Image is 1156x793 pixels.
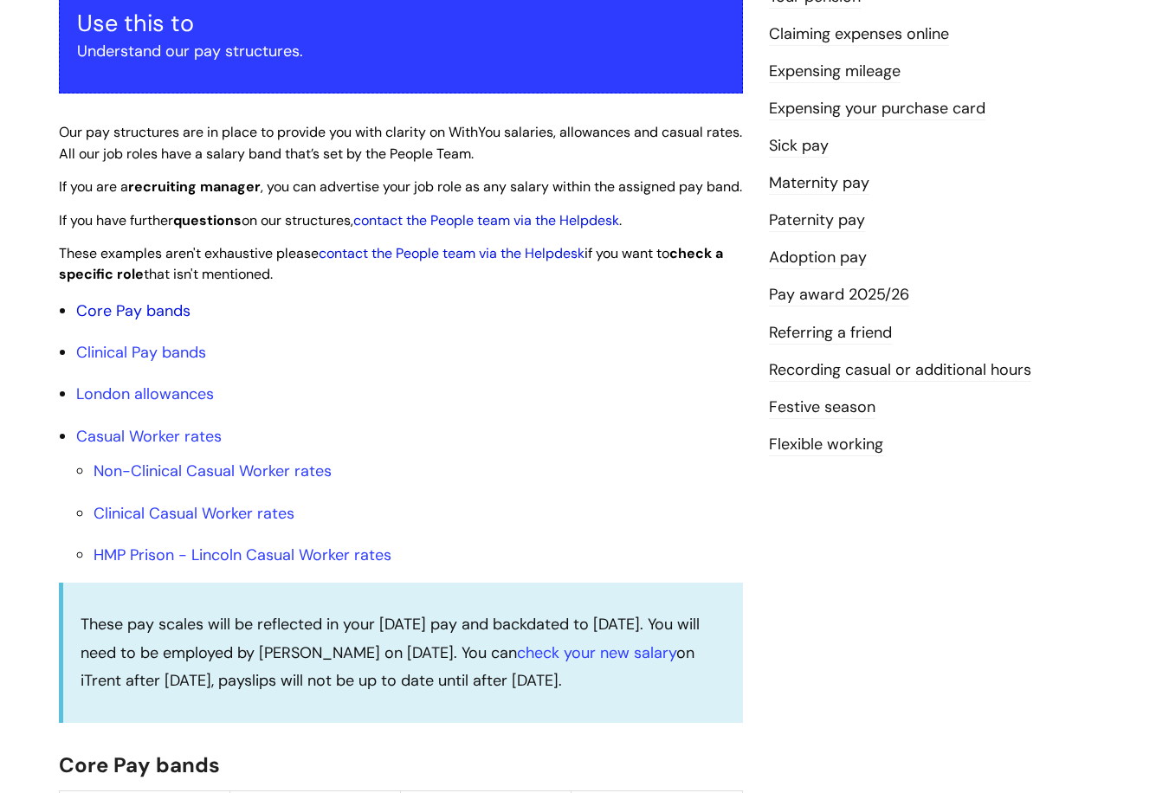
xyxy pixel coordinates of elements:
a: Referring a friend [769,322,892,345]
a: HMP Prison - Lincoln Casual Worker rates [94,545,391,565]
a: Casual Worker rates [76,426,222,447]
strong: recruiting manager [128,177,261,196]
p: Understand our pay structures. [77,37,725,65]
a: contact the People team via the Helpdesk [319,244,584,262]
span: Core Pay bands [59,751,220,778]
a: Core Pay bands [76,300,191,321]
strong: questions [173,211,242,229]
a: London allowances [76,384,214,404]
h3: Use this to [77,10,725,37]
a: check your new salary [517,642,676,663]
a: Clinical Pay bands [76,342,206,363]
a: Pay award 2025/26 [769,284,909,306]
a: Expensing your purchase card [769,98,985,120]
a: contact the People team via the Helpdesk [353,211,619,229]
a: Flexible working [769,434,883,456]
a: Non-Clinical Casual Worker rates [94,461,332,481]
a: Adoption pay [769,247,867,269]
a: Expensing mileage [769,61,901,83]
span: If you are a , you can advertise your job role as any salary within the assigned pay band. [59,177,742,196]
span: These examples aren't exhaustive please if you want to that isn't mentioned. [59,244,723,284]
a: Paternity pay [769,210,865,232]
a: Festive season [769,396,875,419]
a: Clinical Casual Worker rates [94,503,294,524]
span: Our pay structures are in place to provide you with clarity on WithYou salaries, allowances and c... [59,123,742,163]
span: If you have further on our structures, . [59,211,622,229]
a: Sick pay [769,135,829,158]
a: Claiming expenses online [769,23,949,46]
a: Maternity pay [769,172,869,195]
a: Recording casual or additional hours [769,359,1031,382]
p: These pay scales will be reflected in your [DATE] pay and backdated to [DATE]. You will need to b... [81,610,726,694]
